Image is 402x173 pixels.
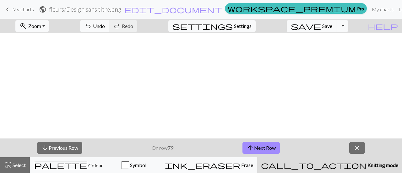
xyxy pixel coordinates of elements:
span: arrow_upward [247,143,254,152]
span: Select [12,162,26,168]
p: On row [152,144,173,152]
button: SettingsSettings [168,20,256,32]
button: Next Row [242,142,280,154]
button: Symbol [107,157,161,173]
span: palette [34,161,87,170]
span: Save [322,23,332,29]
span: My charts [12,6,34,12]
span: Symbol [129,162,146,168]
button: Erase [161,157,257,173]
span: ink_eraser [165,161,240,170]
button: Save [287,20,337,32]
a: My charts [4,4,34,15]
span: help [368,22,398,30]
button: Colour [30,157,107,173]
span: keyboard_arrow_left [4,5,11,14]
a: My charts [369,3,396,16]
span: edit_document [124,5,222,14]
button: Zoom [15,20,49,32]
a: Pro [225,3,367,14]
strong: 79 [168,145,173,151]
h2: fleurs / Design sans titre.png [49,6,121,13]
span: zoom_in [19,22,27,30]
span: Colour [87,162,103,168]
span: Knitting mode [367,162,398,168]
span: call_to_action [261,161,367,170]
span: workspace_premium [228,4,356,13]
span: arrow_downward [41,143,49,152]
span: Erase [240,162,253,168]
span: highlight_alt [4,161,12,170]
span: undo [84,22,92,30]
i: Settings [172,22,233,30]
button: Undo [80,20,109,32]
span: save [291,22,321,30]
span: settings [172,22,233,30]
span: Undo [93,23,105,29]
span: close [353,143,361,152]
button: Knitting mode [257,157,402,173]
span: Settings [234,22,252,30]
span: public [39,5,46,14]
span: Zoom [28,23,41,29]
button: Previous Row [37,142,82,154]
